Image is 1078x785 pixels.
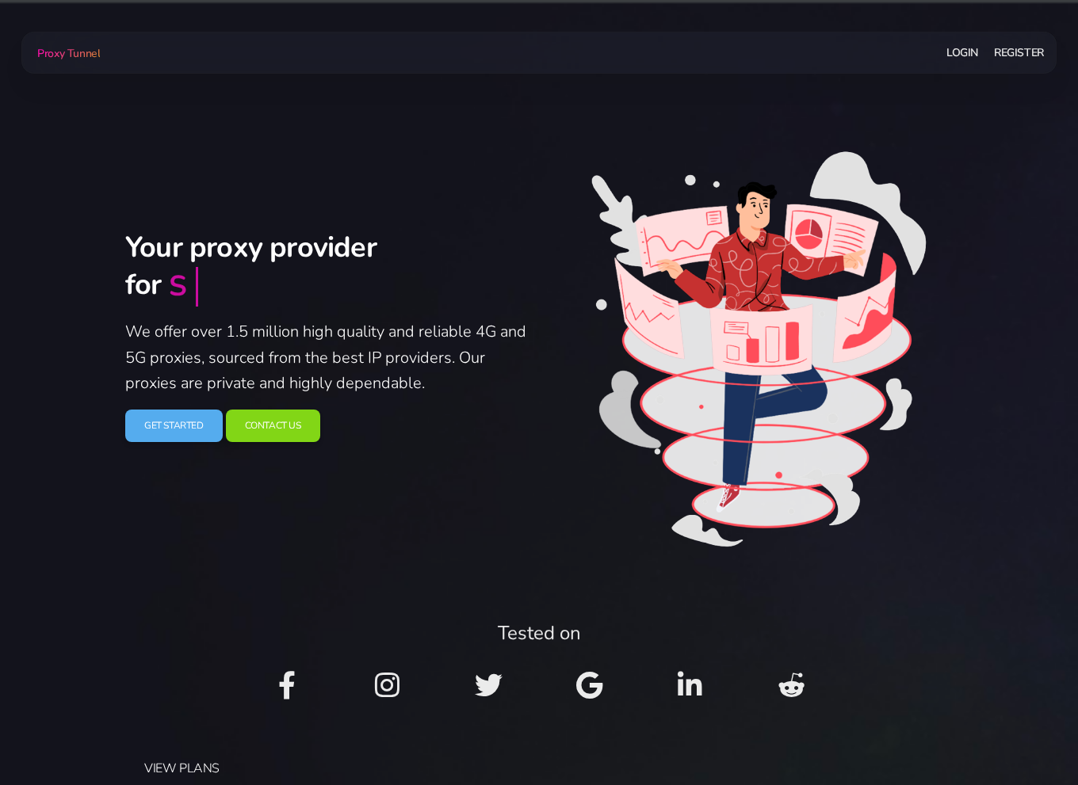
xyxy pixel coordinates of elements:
[37,46,100,61] span: Proxy Tunnel
[987,694,1058,765] iframe: Webchat Widget
[125,230,529,307] h2: Your proxy provider for
[34,40,100,66] a: Proxy Tunnel
[135,619,943,647] div: Tested on
[994,38,1044,67] a: Register
[169,269,189,306] div: S
[125,410,223,442] a: Get Started
[226,410,320,442] a: Contact Us
[125,319,529,397] p: We offer over 1.5 million high quality and reliable 4G and 5G proxies, sourced from the best IP p...
[946,38,978,67] a: Login
[135,759,924,778] a: VIEW PLANS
